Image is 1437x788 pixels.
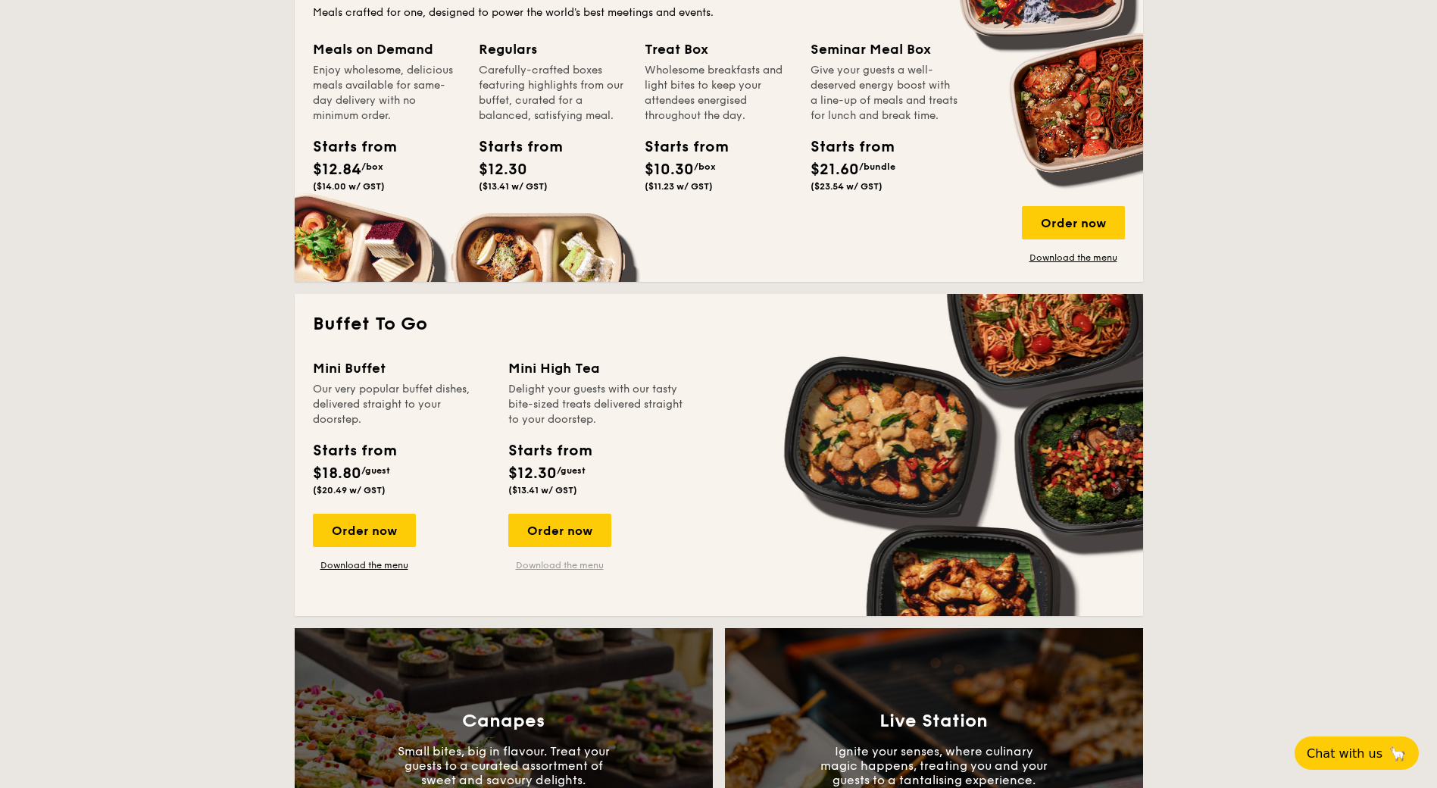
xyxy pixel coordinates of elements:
[313,181,385,192] span: ($14.00 w/ GST)
[811,136,879,158] div: Starts from
[1295,736,1419,770] button: Chat with us🦙
[313,514,416,547] div: Order now
[313,161,361,179] span: $12.84
[508,439,591,462] div: Starts from
[645,181,713,192] span: ($11.23 w/ GST)
[479,136,547,158] div: Starts from
[313,464,361,483] span: $18.80
[820,744,1048,787] p: Ignite your senses, where culinary magic happens, treating you and your guests to a tantalising e...
[557,465,586,476] span: /guest
[859,161,895,172] span: /bundle
[508,382,686,427] div: Delight your guests with our tasty bite-sized treats delivered straight to your doorstep.
[462,711,545,732] h3: Canapes
[479,181,548,192] span: ($13.41 w/ GST)
[645,63,792,124] div: Wholesome breakfasts and light bites to keep your attendees energised throughout the day.
[811,181,883,192] span: ($23.54 w/ GST)
[694,161,716,172] span: /box
[390,744,617,787] p: Small bites, big in flavour. Treat your guests to a curated assortment of sweet and savoury delig...
[645,136,713,158] div: Starts from
[313,559,416,571] a: Download the menu
[1389,745,1407,762] span: 🦙
[479,161,527,179] span: $12.30
[508,514,611,547] div: Order now
[361,465,390,476] span: /guest
[361,161,383,172] span: /box
[313,39,461,60] div: Meals on Demand
[1307,746,1382,761] span: Chat with us
[313,63,461,124] div: Enjoy wholesome, delicious meals available for same-day delivery with no minimum order.
[508,464,557,483] span: $12.30
[313,312,1125,336] h2: Buffet To Go
[811,161,859,179] span: $21.60
[508,559,611,571] a: Download the menu
[313,382,490,427] div: Our very popular buffet dishes, delivered straight to your doorstep.
[313,5,1125,20] div: Meals crafted for one, designed to power the world's best meetings and events.
[479,63,626,124] div: Carefully-crafted boxes featuring highlights from our buffet, curated for a balanced, satisfying ...
[1022,206,1125,239] div: Order now
[1022,252,1125,264] a: Download the menu
[313,358,490,379] div: Mini Buffet
[811,39,958,60] div: Seminar Meal Box
[645,161,694,179] span: $10.30
[313,136,381,158] div: Starts from
[508,485,577,496] span: ($13.41 w/ GST)
[479,39,626,60] div: Regulars
[313,485,386,496] span: ($20.49 w/ GST)
[879,711,988,732] h3: Live Station
[508,358,686,379] div: Mini High Tea
[313,439,395,462] div: Starts from
[645,39,792,60] div: Treat Box
[811,63,958,124] div: Give your guests a well-deserved energy boost with a line-up of meals and treats for lunch and br...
